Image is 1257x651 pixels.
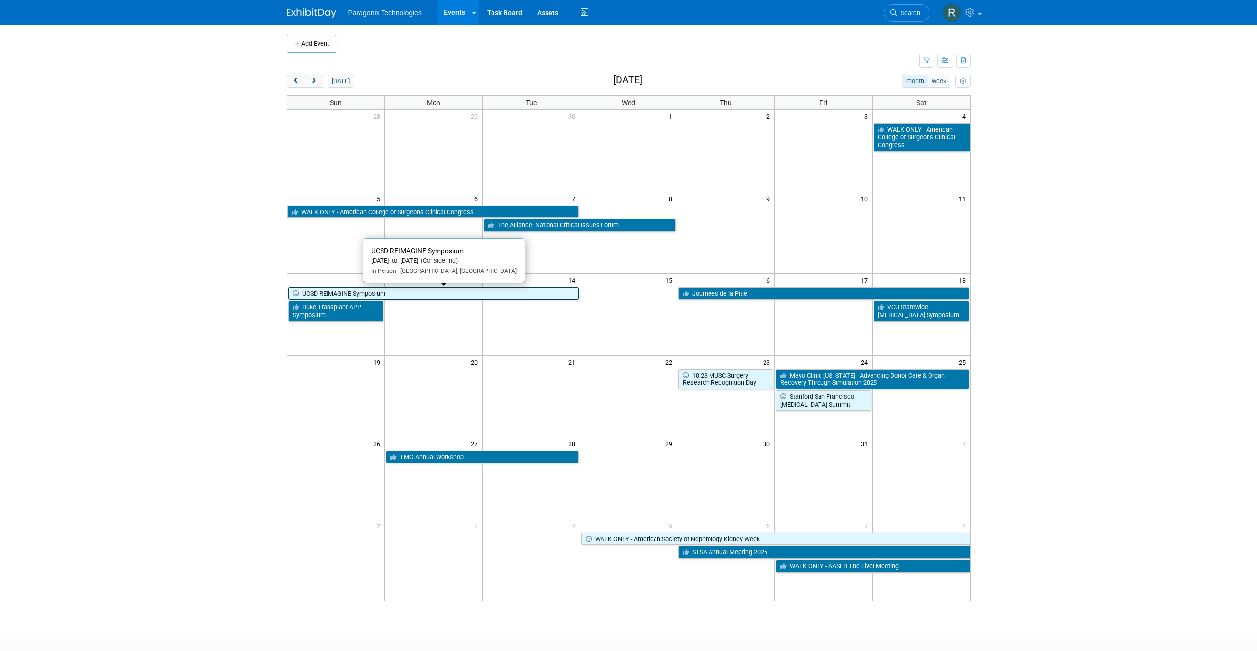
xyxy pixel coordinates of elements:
a: Stanford San Francisco [MEDICAL_DATA] Summit [776,390,871,411]
span: 16 [762,274,774,286]
span: Fri [820,99,827,107]
span: 4 [961,110,970,122]
button: next [305,75,323,88]
button: month [902,75,928,88]
span: 3 [473,519,482,532]
a: The Alliance: National Critical Issues Forum [484,219,676,232]
span: 29 [470,110,482,122]
a: Search [884,4,929,22]
span: 24 [860,356,872,368]
span: 20 [470,356,482,368]
span: 27 [470,437,482,450]
button: prev [287,75,305,88]
button: week [928,75,950,88]
span: 9 [765,192,774,205]
span: Tue [526,99,537,107]
span: 30 [567,110,580,122]
span: 6 [765,519,774,532]
span: 7 [571,192,580,205]
a: Mayo Clinic [US_STATE] - Advancing Donor Care & Organ Recovery Through Simulation 2025 [776,369,969,389]
span: 28 [567,437,580,450]
span: 26 [372,437,384,450]
a: TMG Annual Workshop [386,451,579,464]
button: [DATE] [328,75,354,88]
span: 1 [668,110,677,122]
span: [GEOGRAPHIC_DATA], [GEOGRAPHIC_DATA] [396,268,517,274]
span: Thu [720,99,732,107]
a: WALK ONLY - AASLD The Liver Meeting [776,560,970,573]
span: 19 [372,356,384,368]
span: 25 [958,356,970,368]
a: Journées de la Pitié [678,287,969,300]
span: Paragonix Technologies [348,9,422,17]
h2: [DATE] [613,75,642,86]
span: 5 [668,519,677,532]
span: 7 [863,519,872,532]
span: 17 [860,274,872,286]
span: 23 [762,356,774,368]
span: 8 [668,192,677,205]
span: 18 [958,274,970,286]
div: [DATE] to [DATE] [371,257,517,265]
button: Add Event [287,35,336,53]
span: 14 [567,274,580,286]
i: Personalize Calendar [960,78,966,85]
a: Duke Transplant APP Symposium [288,301,383,321]
span: Sat [916,99,927,107]
span: 22 [664,356,677,368]
span: Wed [622,99,635,107]
span: Search [897,9,920,17]
span: 2 [376,519,384,532]
span: Sun [330,99,342,107]
span: 15 [664,274,677,286]
span: 3 [863,110,872,122]
a: WALK ONLY - American College of Surgeons Clinical Congress [287,206,579,218]
span: 6 [473,192,482,205]
span: 11 [958,192,970,205]
a: WALK ONLY - American Society of Nephrology Kidney Week [581,533,970,545]
a: 10-23 MUSC Surgery Research Recognition Day [678,369,773,389]
span: 1 [961,437,970,450]
a: STSA Annual Meeting 2025 [678,546,970,559]
span: 5 [376,192,384,205]
button: myCustomButton [955,75,970,88]
span: 29 [664,437,677,450]
a: UCSD REIMAGINE Symposium [288,287,579,300]
span: 2 [765,110,774,122]
img: ExhibitDay [287,8,336,18]
span: 21 [567,356,580,368]
span: 30 [762,437,774,450]
a: VCU Statewide [MEDICAL_DATA] Symposium [874,301,969,321]
img: Rachel Jenkins [942,3,961,22]
span: (Considering) [418,257,458,264]
span: Mon [427,99,440,107]
span: In-Person [371,268,396,274]
a: WALK ONLY - American College of Surgeons Clinical Congress [874,123,970,152]
span: 8 [961,519,970,532]
span: 28 [372,110,384,122]
span: 31 [860,437,872,450]
span: UCSD REIMAGINE Symposium [371,247,464,255]
span: 4 [571,519,580,532]
span: 10 [860,192,872,205]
